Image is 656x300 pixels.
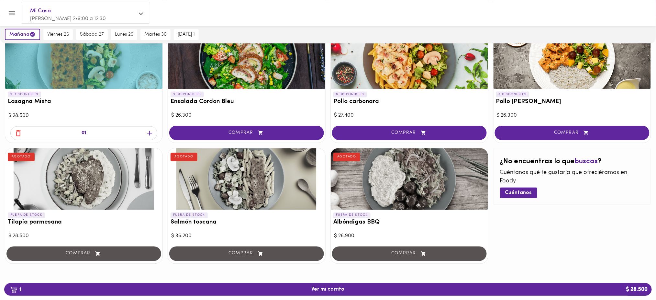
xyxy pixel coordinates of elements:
[334,112,485,119] div: $ 27.400
[168,28,325,89] div: Ensalada Cordon Bleu
[8,153,35,161] div: AGOTADO
[8,112,159,120] div: $ 28.500
[30,7,134,15] span: Mi Casa
[333,219,485,226] h3: Albóndigas BBQ
[171,98,323,105] h3: Ensalada Cordon Bleu
[43,29,73,40] button: viernes 26
[496,98,648,105] h3: Pollo [PERSON_NAME]
[5,29,40,40] button: mañana
[8,213,45,218] p: FUERA DE STOCK
[333,98,485,105] h3: Pollo carbonara
[500,158,644,166] h2: ¿No encuentras lo que ?
[47,32,69,38] span: viernes 26
[9,31,36,38] span: mañana
[10,287,17,293] img: cart.png
[331,28,488,89] div: Pollo carbonara
[171,213,208,218] p: FUERA DE STOCK
[496,92,529,98] p: 3 DISPONIBLES
[171,219,323,226] h3: Salmón toscana
[171,92,204,98] p: 3 DISPONIBLES
[82,130,86,137] p: 01
[177,130,316,136] span: COMPRAR
[140,29,171,40] button: martes 30
[174,29,199,40] button: [DATE] 1
[5,28,162,89] div: Lasagna Mixta
[111,29,137,40] button: lunes 29
[171,233,322,240] div: $ 36.200
[8,98,160,105] h3: Lasagna Mixta
[115,32,133,38] span: lunes 29
[8,233,159,240] div: $ 28.500
[332,126,487,140] button: COMPRAR
[4,283,652,296] button: 1Ver mi carrito$ 28.500
[575,158,598,166] span: buscas
[312,286,345,293] span: Ver mi carrito
[333,92,367,98] p: 6 DISPONIBLES
[340,130,479,136] span: COMPRAR
[171,153,197,161] div: AGOTADO
[8,92,41,98] p: 2 DISPONIBLES
[494,28,651,89] div: Pollo Tikka Massala
[500,188,537,198] button: Cuéntanos
[80,32,104,38] span: sábado 27
[618,262,650,294] iframe: Messagebird Livechat Widget
[178,32,195,38] span: [DATE] 1
[4,5,20,21] button: Menu
[505,190,532,196] span: Cuéntanos
[6,285,25,294] b: 1
[333,153,360,161] div: AGOTADO
[334,233,485,240] div: $ 26.900
[8,219,160,226] h3: Tilapia parmesana
[333,213,371,218] p: FUERA DE STOCK
[495,126,650,140] button: COMPRAR
[503,130,641,136] span: COMPRAR
[144,32,167,38] span: martes 30
[500,169,644,186] p: Cuéntanos qué te gustaría que ofreciéramos en Foody
[5,148,162,210] div: Tilapia parmesana
[169,126,324,140] button: COMPRAR
[497,112,648,119] div: $ 26.300
[30,16,106,21] span: [PERSON_NAME] 2 • 9:00 a 12:30
[331,148,488,210] div: Albóndigas BBQ
[168,148,325,210] div: Salmón toscana
[171,112,322,119] div: $ 26.300
[76,29,108,40] button: sábado 27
